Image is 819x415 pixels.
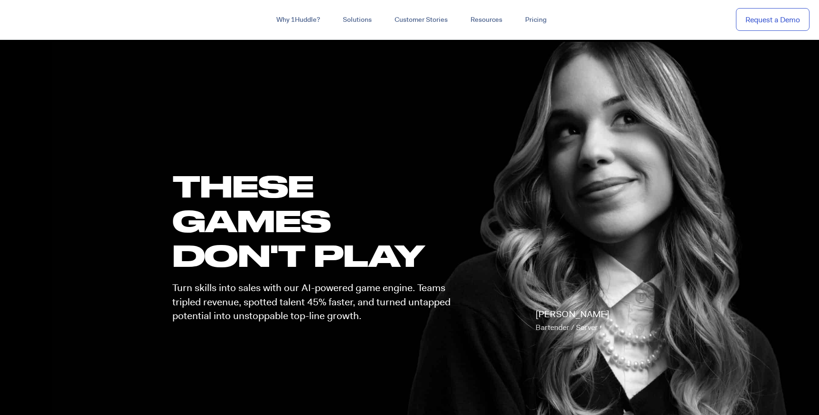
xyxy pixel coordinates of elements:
[172,169,459,273] h1: these GAMES DON'T PLAY
[736,8,810,31] a: Request a Demo
[265,11,331,28] a: Why 1Huddle?
[536,322,598,332] span: Bartender / Server
[383,11,459,28] a: Customer Stories
[172,281,459,323] p: Turn skills into sales with our AI-powered game engine. Teams tripled revenue, spotted talent 45%...
[331,11,383,28] a: Solutions
[514,11,558,28] a: Pricing
[9,10,77,28] img: ...
[459,11,514,28] a: Resources
[536,308,609,334] p: [PERSON_NAME]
